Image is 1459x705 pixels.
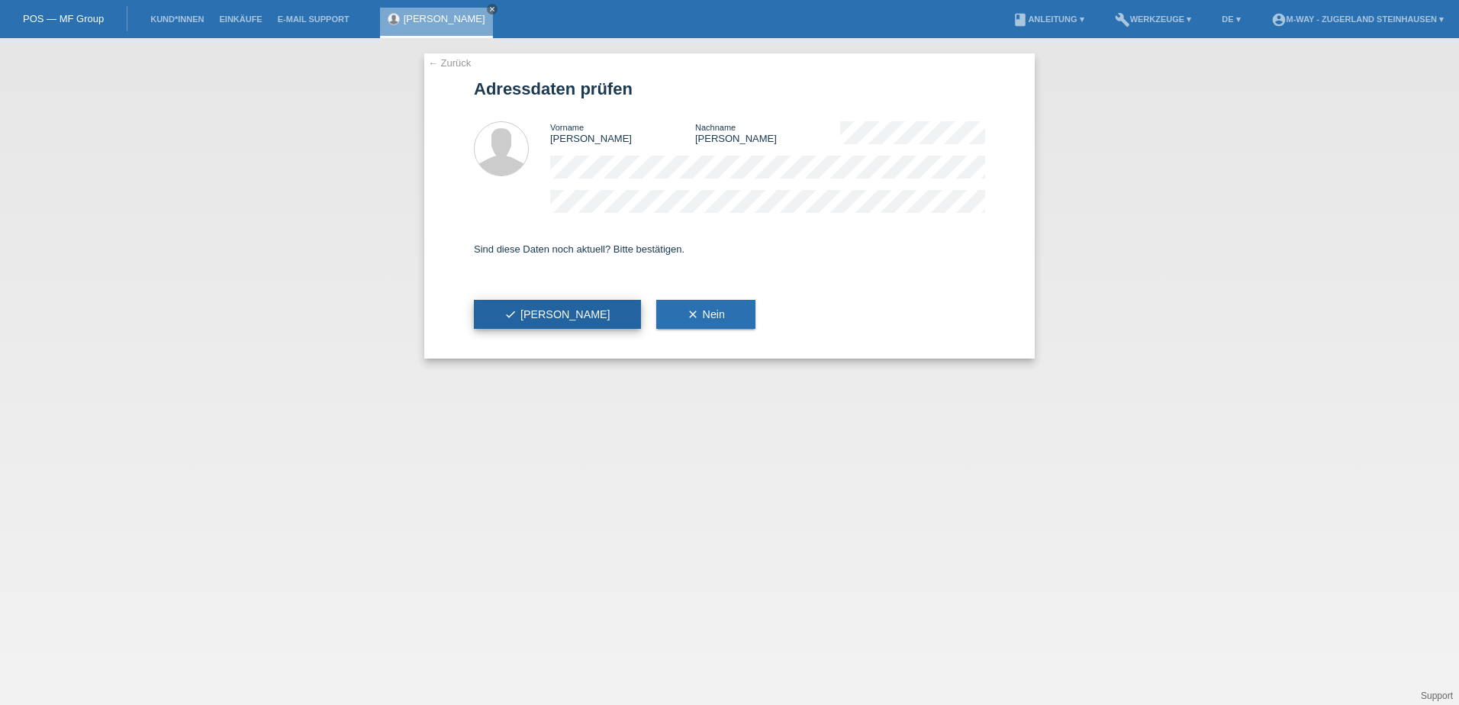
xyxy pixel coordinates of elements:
i: book [1013,12,1028,27]
a: Kund*innen [143,14,211,24]
i: build [1115,12,1130,27]
a: buildWerkzeuge ▾ [1107,14,1200,24]
span: [PERSON_NAME] [504,308,610,320]
a: ← Zurück [428,57,471,69]
a: Einkäufe [211,14,269,24]
button: check[PERSON_NAME] [474,300,641,329]
i: close [488,5,496,13]
a: E-Mail Support [270,14,357,24]
h1: Adressdaten prüfen [474,79,985,98]
a: account_circlem-way - Zugerland Steinhausen ▾ [1264,14,1451,24]
span: Nachname [695,123,736,132]
a: bookAnleitung ▾ [1005,14,1091,24]
div: Sind diese Daten noch aktuell? Bitte bestätigen. [474,228,985,270]
div: [PERSON_NAME] [550,121,695,144]
i: clear [687,308,699,320]
span: Nein [687,308,725,320]
button: clearNein [656,300,755,329]
a: Support [1421,691,1453,701]
span: Vorname [550,123,584,132]
i: check [504,308,517,320]
a: close [487,4,498,14]
div: [PERSON_NAME] [695,121,840,144]
a: [PERSON_NAME] [404,13,485,24]
i: account_circle [1271,12,1287,27]
a: POS — MF Group [23,13,104,24]
a: DE ▾ [1214,14,1248,24]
